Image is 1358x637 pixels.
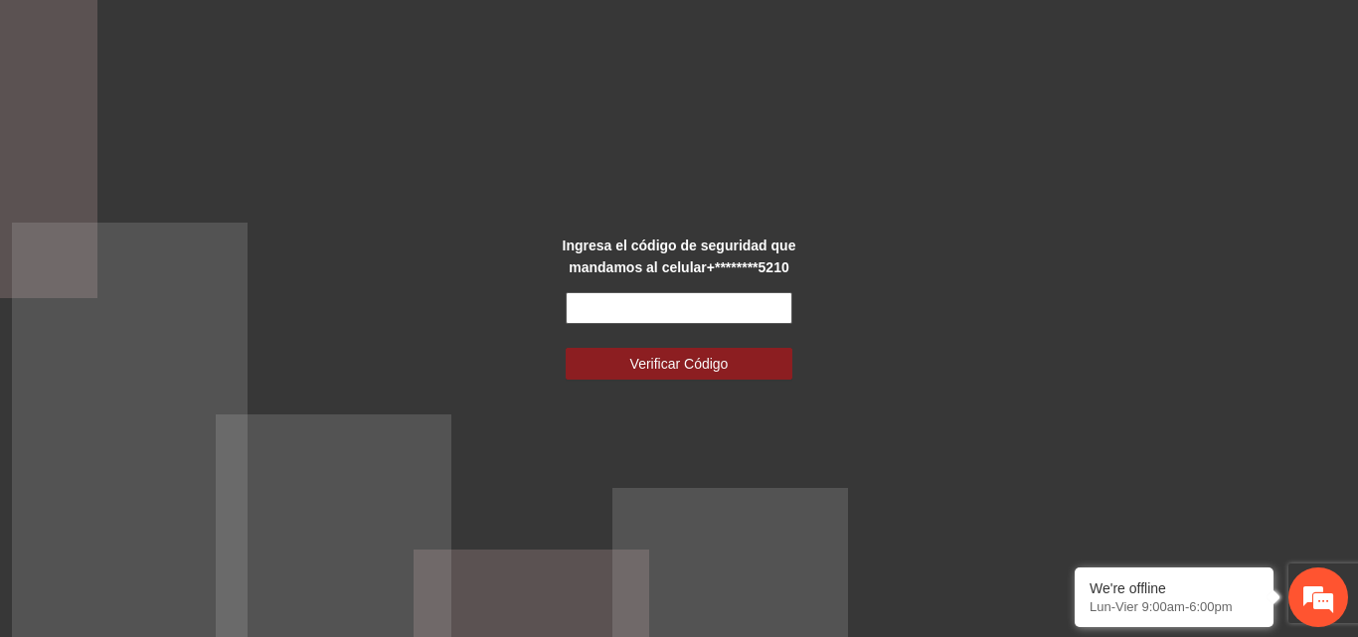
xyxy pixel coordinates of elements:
div: Dejar un mensaje [103,101,334,127]
strong: Ingresa el código de seguridad que mandamos al celular +********5210 [563,238,796,275]
div: We're offline [1090,580,1259,596]
div: Minimizar ventana de chat en vivo [326,10,374,58]
p: Lun-Vier 9:00am-6:00pm [1090,599,1259,614]
textarea: Escriba su mensaje aquí y haga clic en “Enviar” [10,425,379,495]
button: Verificar Código [566,348,792,380]
span: Verificar Código [630,353,729,375]
em: Enviar [296,495,361,522]
span: Estamos sin conexión. Déjenos un mensaje. [38,207,351,407]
